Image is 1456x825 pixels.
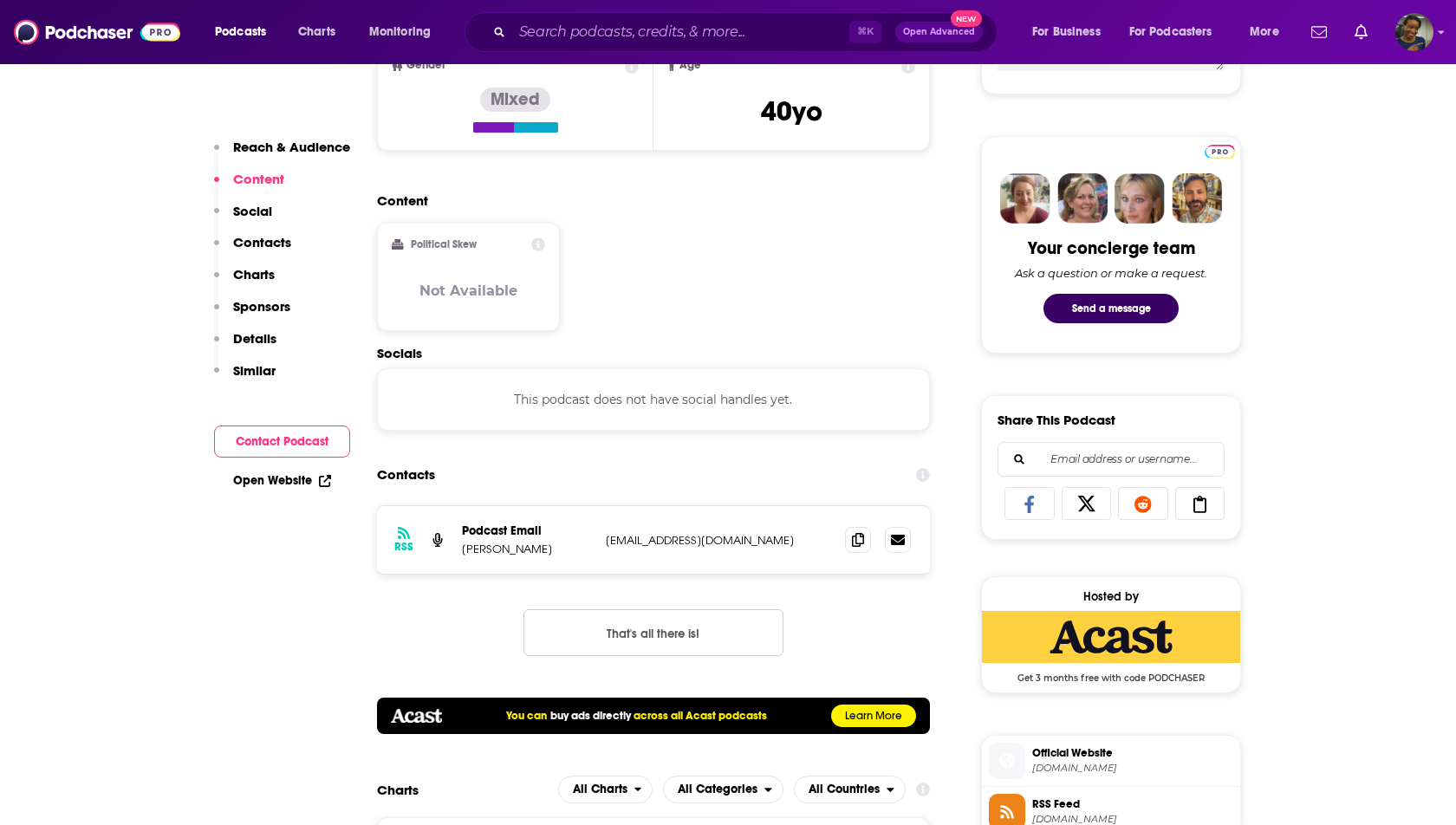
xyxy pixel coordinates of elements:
button: open menu [203,18,289,46]
span: All Charts [573,783,627,796]
span: For Business [1032,20,1101,44]
h2: Political Skew [411,238,477,250]
button: open menu [794,776,906,803]
button: Sponsors [214,298,290,330]
p: Similar [233,362,276,379]
img: Jon Profile [1172,173,1222,224]
span: ⌘ K [849,21,881,43]
button: Contact Podcast [214,425,350,458]
span: Logged in as sabrinajohnson [1395,13,1433,51]
img: Podchaser - Follow, Share and Rate Podcasts [14,16,180,49]
a: Copy Link [1175,487,1225,520]
span: All Countries [809,783,880,796]
button: Show profile menu [1395,13,1433,51]
span: For Podcasters [1129,20,1212,44]
a: Show notifications dropdown [1348,17,1375,47]
h2: Categories [663,776,783,803]
img: Barbara Profile [1057,173,1108,224]
h2: Content [377,192,916,209]
a: Official Website[DOMAIN_NAME] [989,743,1233,779]
button: open menu [663,776,783,803]
span: All Categories [678,783,757,796]
span: Get 3 months free with code PODCHASER [982,663,1240,684]
span: Gender [406,60,445,71]
button: Details [214,330,276,362]
a: Acast Deal: Get 3 months free with code PODCHASER [982,611,1240,682]
button: open menu [1238,18,1301,46]
button: Contacts [214,234,291,266]
button: Social [214,203,272,235]
a: buy ads directly [550,709,631,723]
p: [EMAIL_ADDRESS][DOMAIN_NAME] [606,533,831,548]
span: More [1250,20,1279,44]
div: Search podcasts, credits, & more... [481,12,1014,52]
span: Official Website [1032,745,1233,761]
div: Hosted by [982,589,1240,604]
h3: Not Available [419,283,517,299]
p: Contacts [233,234,291,250]
a: Show notifications dropdown [1304,17,1334,47]
span: 40 yo [761,94,822,128]
div: This podcast does not have social handles yet. [377,368,930,431]
div: Your concierge team [1028,237,1195,259]
div: Search followers [998,442,1225,477]
button: Reach & Audience [214,139,350,171]
p: Reach & Audience [233,139,350,155]
a: Open Website [233,473,331,488]
div: Ask a question or make a request. [1015,266,1207,280]
img: Acast Deal: Get 3 months free with code PODCHASER [982,611,1240,663]
img: User Profile [1395,13,1433,51]
span: shows.acast.com [1032,762,1233,775]
a: Pro website [1205,142,1235,159]
button: Similar [214,362,276,394]
span: Charts [298,20,335,44]
img: Podchaser Pro [1205,145,1235,159]
a: Charts [287,18,346,46]
h2: Charts [377,782,419,798]
img: Sydney Profile [1000,173,1050,224]
button: open menu [1118,18,1238,46]
h2: Contacts [377,458,435,491]
button: open menu [1020,18,1122,46]
button: open menu [558,776,653,803]
p: Podcast Email [462,523,592,538]
h2: Socials [377,345,930,361]
p: [PERSON_NAME] [462,542,592,556]
h5: You can across all Acast podcasts [506,709,766,723]
p: Social [233,203,272,219]
button: Open AdvancedNew [895,22,983,42]
a: Share on X/Twitter [1062,487,1112,520]
button: Content [214,171,284,203]
a: Share on Reddit [1118,487,1168,520]
span: Age [679,60,701,71]
button: Send a message [1043,294,1179,323]
h3: Share This Podcast [998,412,1115,428]
span: RSS Feed [1032,796,1233,812]
button: Nothing here. [523,609,783,656]
span: New [951,10,982,27]
span: Monitoring [369,20,431,44]
button: Charts [214,266,275,298]
img: acastlogo [391,709,442,723]
p: Content [233,171,284,187]
span: Open Advanced [903,28,975,36]
div: Mixed [480,88,550,112]
input: Email address or username... [1012,443,1210,476]
button: open menu [357,18,453,46]
img: Jules Profile [1115,173,1165,224]
h3: RSS [394,540,413,554]
a: Share on Facebook [1004,487,1055,520]
a: Learn More [831,705,916,727]
input: Search podcasts, credits, & more... [512,18,849,46]
span: Podcasts [215,20,266,44]
p: Details [233,330,276,347]
p: Charts [233,266,275,283]
p: Sponsors [233,298,290,315]
h2: Platforms [558,776,653,803]
h2: Countries [794,776,906,803]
